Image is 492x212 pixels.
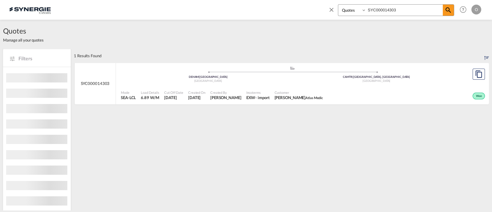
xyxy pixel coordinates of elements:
[471,5,481,14] div: O
[475,70,482,78] md-icon: assets/icons/custom/copyQuote.svg
[352,75,353,78] span: |
[75,63,489,105] div: SYC000014303 assets/icons/custom/ship-fill.svgassets/icons/custom/roll-o-plane.svgOriginHamburg G...
[484,49,489,62] div: Sort by: Created On
[3,26,44,36] span: Quotes
[246,95,270,100] div: EXW import
[255,95,269,100] div: - import
[343,75,410,78] span: CAMTR [GEOGRAPHIC_DATA], [GEOGRAPHIC_DATA]
[141,95,159,100] span: 6.89 W/M
[210,95,241,100] span: Pablo Gomez Saldarriaga
[188,90,205,95] span: Created On
[246,90,270,95] span: Incoterms
[3,37,44,43] span: Manage all your quotes
[81,81,110,86] span: SYC000014303
[473,93,485,99] div: Won
[458,4,471,15] div: Help
[9,3,51,17] img: 1f56c880d42311ef80fc7dca854c8e59.png
[289,66,296,70] md-icon: assets/icons/custom/ship-fill.svg
[443,5,454,16] span: icon-magnify
[445,6,452,14] md-icon: icon-magnify
[275,90,323,95] span: Customer
[366,5,443,15] input: Enter Quotation Number
[199,75,200,78] span: |
[74,49,101,62] div: 1 Results Found
[189,75,228,78] span: DEHAM [GEOGRAPHIC_DATA]
[476,94,483,98] span: Won
[328,4,338,19] span: icon-close
[164,95,183,100] span: 25 Aug 2025
[328,6,335,13] md-icon: icon-close
[275,95,323,100] span: Jessie Vigneau Atlas Medic
[473,69,485,80] button: Copy Quote
[246,95,256,100] div: EXW
[121,90,136,95] span: Mode
[363,79,390,82] span: [GEOGRAPHIC_DATA]
[210,90,241,95] span: Created By
[18,55,65,62] span: Filters
[305,96,323,100] span: Atlas Medic
[194,79,222,82] span: [GEOGRAPHIC_DATA]
[121,95,136,100] span: SEA-LCL
[458,4,468,15] span: Help
[141,90,159,95] span: Load Details
[164,90,183,95] span: Cut Off Date
[188,95,205,100] span: 25 Aug 2025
